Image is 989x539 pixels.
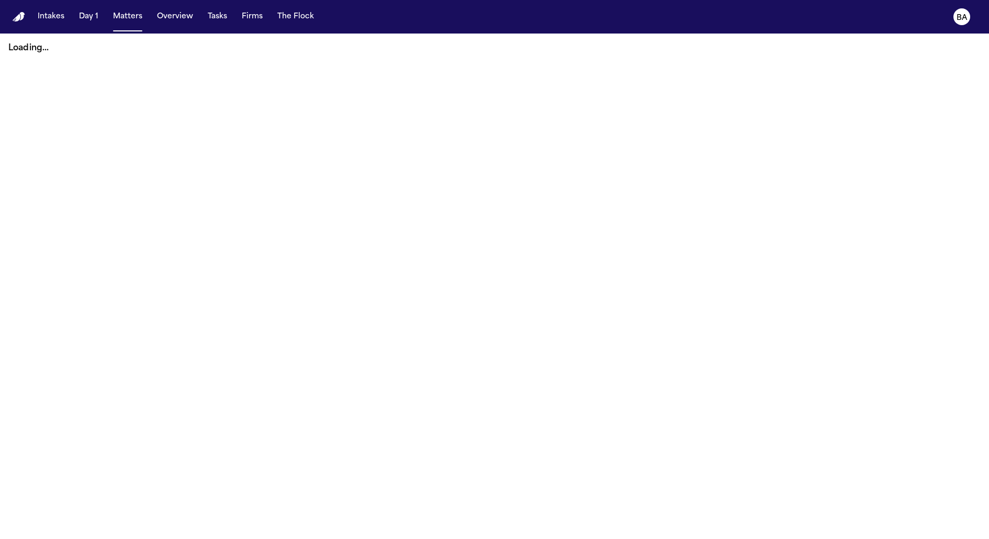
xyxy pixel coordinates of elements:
a: Home [13,12,25,22]
button: Matters [109,7,147,26]
button: Tasks [204,7,231,26]
button: Overview [153,7,197,26]
button: The Flock [273,7,318,26]
button: Firms [238,7,267,26]
img: Finch Logo [13,12,25,22]
button: Intakes [33,7,69,26]
button: Day 1 [75,7,103,26]
p: Loading... [8,42,981,54]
